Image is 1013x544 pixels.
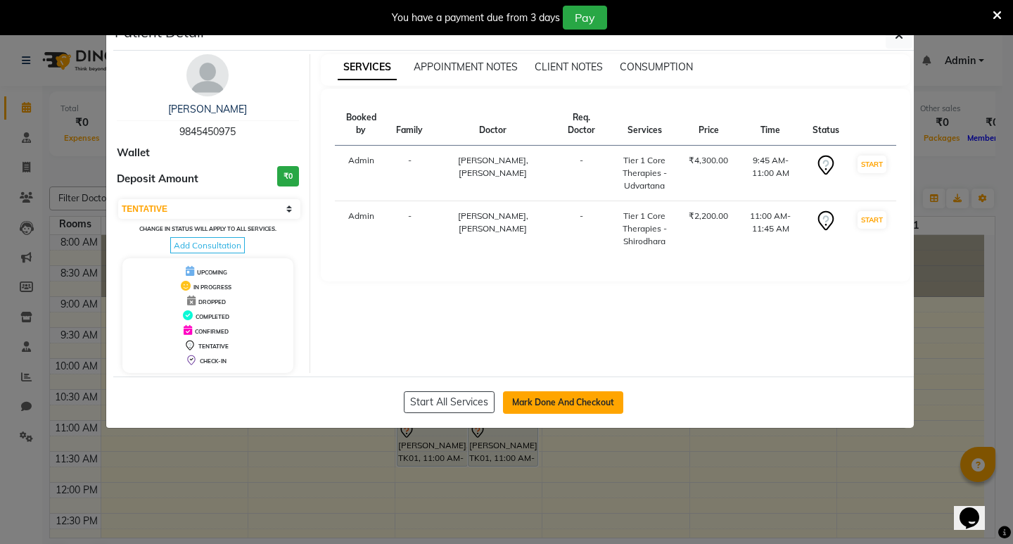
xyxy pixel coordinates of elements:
span: [PERSON_NAME] [458,210,526,221]
span: DROPPED [198,298,226,305]
td: - [388,146,431,201]
div: Tier 1 Core Therapies - Shirodhara [617,210,672,248]
span: CONFIRMED [195,328,229,335]
span: 9845450975 [179,125,236,138]
span: CHECK-IN [200,358,227,365]
div: ₹4,300.00 [689,154,728,167]
span: CLIENT NOTES [535,61,603,73]
td: - [554,201,609,257]
th: Status [804,103,848,146]
div: Tier 1 Core Therapies - Udvartana [617,154,672,192]
span: TENTATIVE [198,343,229,350]
a: [PERSON_NAME] [168,103,247,115]
div: You have a payment due from 3 days [392,11,560,25]
span: CONSUMPTION [620,61,693,73]
th: Services [609,103,680,146]
td: - [554,146,609,201]
h3: ₹0 [277,166,299,186]
td: 11:00 AM-11:45 AM [737,201,804,257]
div: ₹2,200.00 [689,210,728,222]
td: Admin [335,201,388,257]
button: Start All Services [404,391,495,413]
th: Family [388,103,431,146]
span: UPCOMING [197,269,227,276]
td: - [388,201,431,257]
th: Booked by [335,103,388,146]
button: Mark Done And Checkout [503,391,623,414]
th: Doctor [431,103,554,146]
th: Time [737,103,804,146]
button: START [858,211,886,229]
td: Admin [335,146,388,201]
button: Pay [563,6,607,30]
span: COMPLETED [196,313,229,320]
span: IN PROGRESS [193,284,231,291]
span: SERVICES [338,55,397,80]
th: Price [680,103,737,146]
span: [PERSON_NAME] [458,155,526,165]
small: Change in status will apply to all services. [139,225,276,232]
td: 9:45 AM-11:00 AM [737,146,804,201]
span: APPOINTMENT NOTES [414,61,518,73]
span: Deposit Amount [117,171,198,187]
img: avatar [186,54,229,96]
span: Add Consultation [170,237,245,253]
button: START [858,156,886,173]
th: Req. Doctor [554,103,609,146]
span: Wallet [117,145,150,161]
iframe: chat widget [954,488,999,530]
